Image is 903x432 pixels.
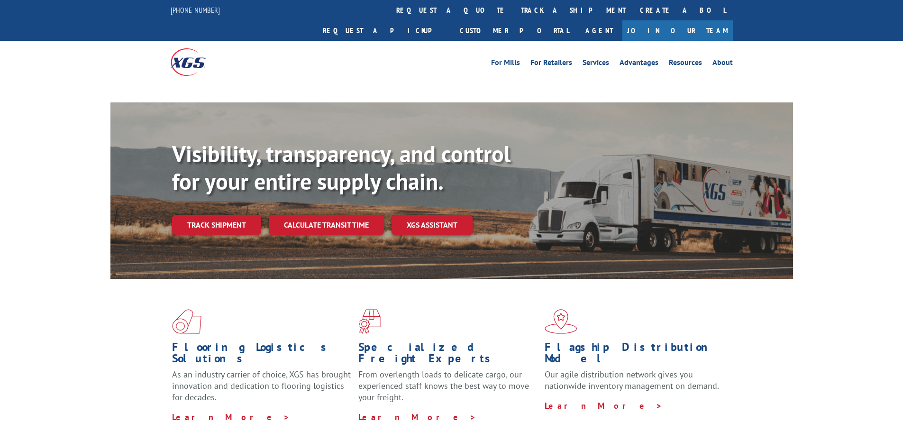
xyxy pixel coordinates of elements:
[172,369,351,403] span: As an industry carrier of choice, XGS has brought innovation and dedication to flooring logistics...
[530,59,572,69] a: For Retailers
[712,59,733,69] a: About
[491,59,520,69] a: For Mills
[358,309,381,334] img: xgs-icon-focused-on-flooring-red
[172,412,290,423] a: Learn More >
[269,215,384,235] a: Calculate transit time
[453,20,576,41] a: Customer Portal
[358,341,538,369] h1: Specialized Freight Experts
[545,309,577,334] img: xgs-icon-flagship-distribution-model-red
[392,215,473,235] a: XGS ASSISTANT
[358,412,476,423] a: Learn More >
[172,139,511,196] b: Visibility, transparency, and control for your entire supply chain.
[622,20,733,41] a: Join Our Team
[172,309,201,334] img: xgs-icon-total-supply-chain-intelligence-red
[358,369,538,411] p: From overlength loads to delicate cargo, our experienced staff knows the best way to move your fr...
[545,369,719,391] span: Our agile distribution network gives you nationwide inventory management on demand.
[620,59,658,69] a: Advantages
[172,341,351,369] h1: Flooring Logistics Solutions
[576,20,622,41] a: Agent
[545,341,724,369] h1: Flagship Distribution Model
[172,215,261,235] a: Track shipment
[545,400,663,411] a: Learn More >
[669,59,702,69] a: Resources
[583,59,609,69] a: Services
[316,20,453,41] a: Request a pickup
[171,5,220,15] a: [PHONE_NUMBER]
